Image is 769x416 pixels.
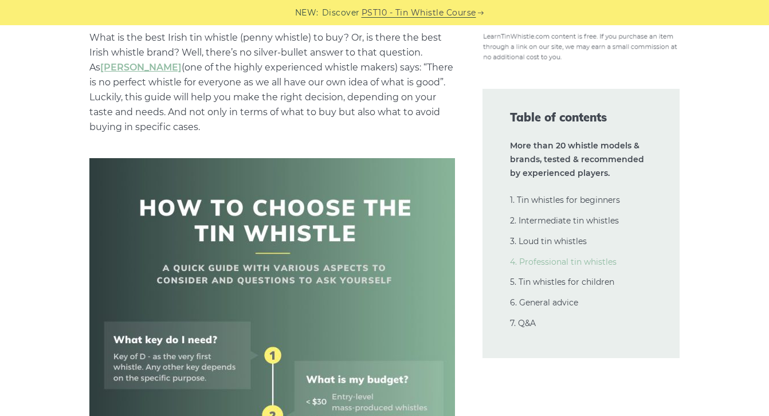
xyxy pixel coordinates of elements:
strong: More than 20 whistle models & brands, tested & recommended by experienced players. [510,140,644,178]
a: 3. Loud tin whistles [510,236,587,246]
a: 6. General advice [510,297,578,308]
a: 4. Professional tin whistles [510,257,617,267]
span: NEW: [295,6,319,19]
span: Discover [322,6,360,19]
span: Table of contents [510,109,652,125]
a: 1. Tin whistles for beginners [510,195,620,205]
a: 7. Q&A [510,318,536,328]
p: What is the best Irish tin whistle (penny whistle) to buy? Or, is there the best Irish whistle br... [89,30,455,135]
a: 5. Tin whistles for children [510,277,614,287]
img: disclosure [482,30,680,61]
a: undefined (opens in a new tab) [100,62,182,73]
a: 2. Intermediate tin whistles [510,215,619,226]
a: PST10 - Tin Whistle Course [362,6,476,19]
